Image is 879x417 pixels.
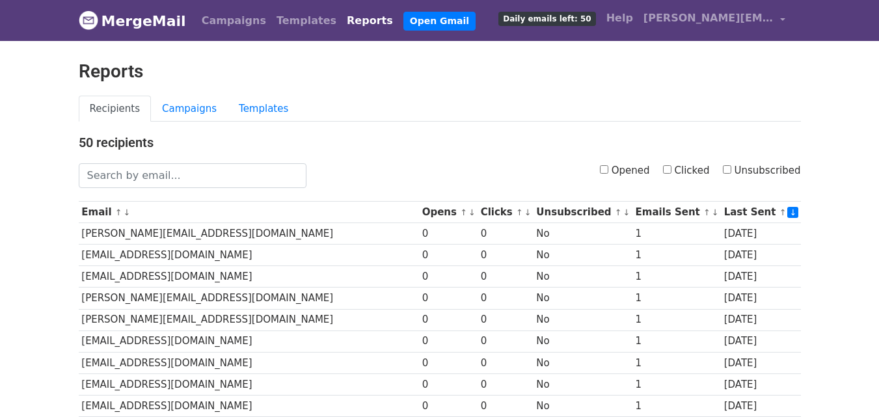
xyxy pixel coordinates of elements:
input: Search by email... [79,163,306,188]
a: ↑ [115,208,122,217]
a: Recipients [79,96,152,122]
td: 0 [419,330,478,352]
td: 0 [419,288,478,309]
td: 1 [632,266,721,288]
img: MergeMail logo [79,10,98,30]
input: Unsubscribed [723,165,731,174]
td: No [534,352,632,373]
td: No [534,223,632,245]
a: Campaigns [151,96,228,122]
a: [PERSON_NAME][EMAIL_ADDRESS][DOMAIN_NAME] [638,5,791,36]
td: [EMAIL_ADDRESS][DOMAIN_NAME] [79,330,419,352]
a: ↓ [787,207,798,218]
a: ↓ [468,208,476,217]
td: [DATE] [721,395,801,416]
td: [EMAIL_ADDRESS][DOMAIN_NAME] [79,352,419,373]
a: ↓ [124,208,131,217]
td: No [534,266,632,288]
h2: Reports [79,61,801,83]
td: 0 [419,373,478,395]
td: 1 [632,223,721,245]
a: ↓ [712,208,719,217]
label: Unsubscribed [723,163,801,178]
th: Opens [419,202,478,223]
a: Open Gmail [403,12,476,31]
a: Templates [228,96,299,122]
td: 0 [478,288,534,309]
td: [EMAIL_ADDRESS][DOMAIN_NAME] [79,373,419,395]
td: 0 [419,223,478,245]
td: 1 [632,245,721,266]
td: 0 [478,266,534,288]
a: MergeMail [79,7,186,34]
td: No [534,309,632,330]
a: ↑ [703,208,710,217]
td: No [534,245,632,266]
a: ↓ [623,208,630,217]
h4: 50 recipients [79,135,801,150]
td: 0 [478,395,534,416]
td: 0 [419,266,478,288]
td: [DATE] [721,245,801,266]
th: Emails Sent [632,202,721,223]
a: ↑ [460,208,467,217]
td: 1 [632,395,721,416]
a: Reports [342,8,398,34]
td: [DATE] [721,373,801,395]
td: [PERSON_NAME][EMAIL_ADDRESS][DOMAIN_NAME] [79,309,419,330]
label: Clicked [663,163,710,178]
td: [EMAIL_ADDRESS][DOMAIN_NAME] [79,266,419,288]
input: Clicked [663,165,671,174]
td: [PERSON_NAME][EMAIL_ADDRESS][DOMAIN_NAME] [79,223,419,245]
td: 0 [478,245,534,266]
td: No [534,373,632,395]
input: Opened [600,165,608,174]
a: ↓ [524,208,532,217]
td: [DATE] [721,330,801,352]
td: 1 [632,288,721,309]
td: 0 [478,373,534,395]
a: ↑ [779,208,787,217]
span: Daily emails left: 50 [498,12,595,26]
a: ↑ [516,208,523,217]
th: Last Sent [721,202,801,223]
td: 0 [419,352,478,373]
td: 1 [632,330,721,352]
td: [DATE] [721,352,801,373]
td: No [534,330,632,352]
a: Help [601,5,638,31]
td: 1 [632,352,721,373]
td: 1 [632,373,721,395]
td: 1 [632,309,721,330]
td: 0 [478,330,534,352]
th: Email [79,202,419,223]
a: Campaigns [196,8,271,34]
td: [EMAIL_ADDRESS][DOMAIN_NAME] [79,245,419,266]
th: Unsubscribed [534,202,632,223]
td: 0 [478,309,534,330]
td: 0 [419,309,478,330]
td: [DATE] [721,309,801,330]
td: No [534,288,632,309]
a: Templates [271,8,342,34]
td: 0 [419,245,478,266]
td: [EMAIL_ADDRESS][DOMAIN_NAME] [79,395,419,416]
th: Clicks [478,202,534,223]
td: No [534,395,632,416]
label: Opened [600,163,650,178]
td: 0 [478,223,534,245]
a: Daily emails left: 50 [493,5,601,31]
td: 0 [478,352,534,373]
td: [DATE] [721,266,801,288]
a: ↑ [615,208,622,217]
td: 0 [419,395,478,416]
td: [DATE] [721,223,801,245]
span: [PERSON_NAME][EMAIL_ADDRESS][DOMAIN_NAME] [643,10,774,26]
td: [PERSON_NAME][EMAIL_ADDRESS][DOMAIN_NAME] [79,288,419,309]
td: [DATE] [721,288,801,309]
